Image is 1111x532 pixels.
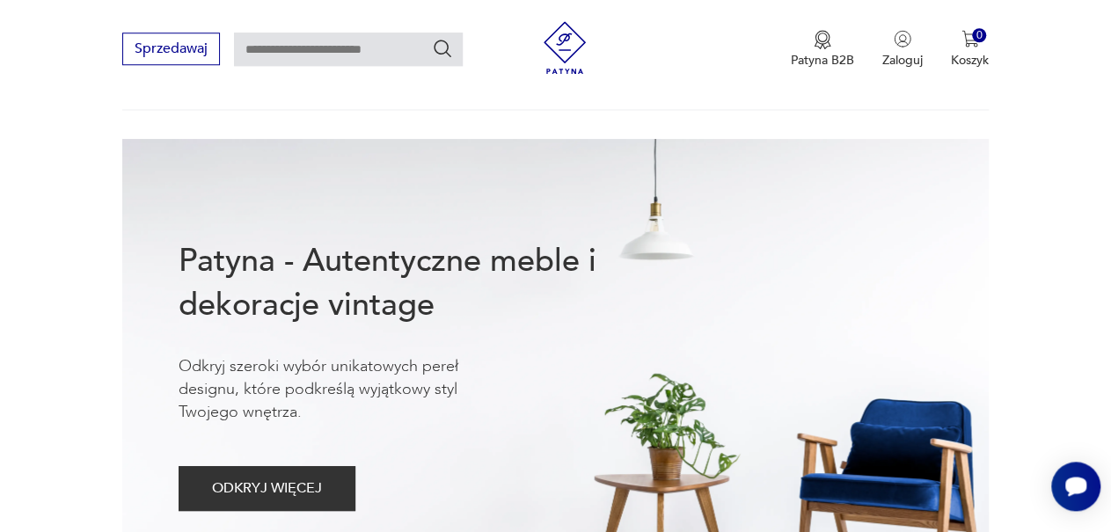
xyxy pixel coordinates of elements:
[538,21,591,74] img: Patyna - sklep z meblami i dekoracjami vintage
[179,355,513,424] p: Odkryj szeroki wybór unikatowych pereł designu, które podkreślą wyjątkowy styl Twojego wnętrza.
[791,30,854,69] a: Ikona medaluPatyna B2B
[791,52,854,69] p: Patyna B2B
[179,484,355,496] a: ODKRYJ WIĘCEJ
[951,30,989,69] button: 0Koszyk
[882,30,923,69] button: Zaloguj
[122,33,220,65] button: Sprzedawaj
[432,38,453,59] button: Szukaj
[894,30,911,47] img: Ikonka użytkownika
[814,30,831,49] img: Ikona medalu
[1051,462,1100,511] iframe: Smartsupp widget button
[972,28,987,43] div: 0
[122,44,220,56] a: Sprzedawaj
[791,30,854,69] button: Patyna B2B
[179,466,355,511] button: ODKRYJ WIĘCEJ
[961,30,979,47] img: Ikona koszyka
[882,52,923,69] p: Zaloguj
[951,52,989,69] p: Koszyk
[179,239,646,327] h1: Patyna - Autentyczne meble i dekoracje vintage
